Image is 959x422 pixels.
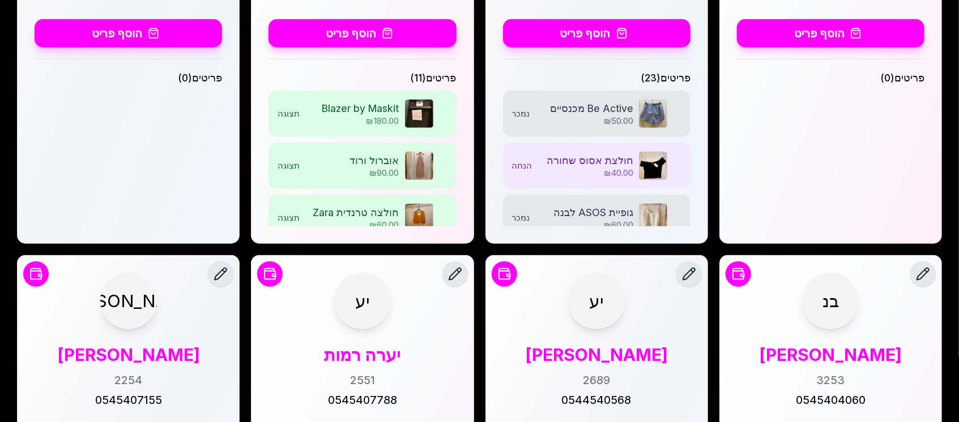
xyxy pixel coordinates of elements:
div: ₪180.00 [305,115,399,127]
div: 0545404060 [796,391,866,408]
span: יע [568,273,625,329]
div: ₪50.00 [536,115,633,127]
button: הוסף פריט [268,19,456,48]
div: חולצת אסוס שחורה [538,153,633,167]
button: Process Payout [23,261,49,287]
img: גופיית ASOS לבנה [639,204,667,232]
button: ערוך ספק.ית [208,261,233,287]
button: הוסף פריט [737,19,924,48]
a: ערוך פריט [268,143,456,189]
div: 0545407155 [95,391,162,408]
div: [PERSON_NAME] [57,343,200,366]
div: 0544540568 [562,391,632,408]
div: פריטים ( 11 ) [268,71,456,85]
div: 0545407788 [328,391,397,408]
div: 2254 [114,372,142,389]
button: Process Payout [492,261,517,287]
div: פריטים ( 0 ) [35,71,222,85]
div: הנחה [512,160,532,171]
button: ערוך ספק.ית [442,261,468,287]
span: יע [334,273,391,329]
button: הוסף פריט [35,19,222,48]
img: חולצה טרנדית Zara [405,204,433,232]
div: גופיית ASOS לבנה [536,205,633,219]
a: ערוך פריט [268,91,456,137]
div: Be Active מכנסיים [536,101,633,115]
div: אוברול ורוד [305,153,399,167]
div: 2551 [350,372,375,389]
div: יערה רמות [324,343,400,366]
span: [PERSON_NAME] [100,273,157,329]
button: ערוך ספק.ית [910,261,936,287]
div: ₪60.00 [305,219,399,231]
button: הצג או ערוך הערות [802,273,859,343]
div: תצוגה [278,160,300,171]
a: ערוך פריט [503,91,691,137]
a: ערוך פריט [268,195,456,241]
button: Process Payout [726,261,751,287]
div: נמכר [512,212,530,223]
button: הצג או ערוך הערות [334,273,391,343]
button: הוסף פריט [503,19,691,48]
button: Process Payout [257,261,283,287]
a: ערוך פריט [503,143,691,189]
div: פריטים ( 0 ) [737,71,924,85]
div: נמכר [512,108,530,119]
div: ₪40.00 [538,167,633,179]
div: תצוגה [278,212,300,223]
div: פריטים ( 23 ) [503,71,691,85]
span: בנ [802,273,859,329]
img: אוברול ורוד [405,152,433,180]
div: ₪60.00 [536,219,633,231]
div: חולצה טרנדית Zara [305,205,399,219]
img: חולצת אסוס שחורה [639,152,667,180]
div: 3253 [816,372,845,389]
button: הצג או ערוך הערות [568,273,625,343]
button: ערוך ספק.ית [676,261,702,287]
div: [PERSON_NAME] [525,343,668,366]
div: 2689 [583,372,610,389]
img: Blazer by Maskit [405,100,433,128]
img: Be Active מכנסיים [639,100,667,128]
a: ערוך פריט [503,195,691,241]
div: ₪90.00 [305,167,399,179]
div: תצוגה [278,108,300,119]
button: הצג או ערוך הערות [100,273,157,343]
div: [PERSON_NAME] [759,343,902,366]
div: Blazer by Maskit [305,101,399,115]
